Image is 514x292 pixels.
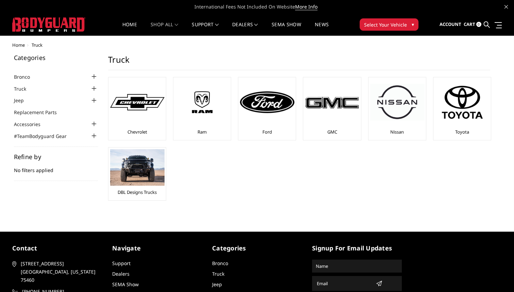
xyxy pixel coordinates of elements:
span: Truck [32,42,42,48]
h5: signup for email updates [312,244,402,253]
span: [STREET_ADDRESS] [GEOGRAPHIC_DATA], [US_STATE] 75460 [21,260,100,284]
a: Truck [14,85,35,92]
h5: Navigate [112,244,202,253]
a: #TeamBodyguard Gear [14,133,75,140]
a: Support [192,22,219,35]
a: DBL Designs Trucks [118,189,157,195]
a: Nissan [390,129,404,135]
div: No filters applied [14,154,98,181]
img: BODYGUARD BUMPERS [12,17,85,32]
span: Select Your Vehicle [364,21,407,28]
a: Chevrolet [127,129,147,135]
a: shop all [151,22,178,35]
a: SEMA Show [272,22,301,35]
h1: Truck [108,55,490,70]
a: Home [122,22,137,35]
a: GMC [327,129,337,135]
a: Truck [212,271,224,277]
a: Ram [198,129,207,135]
a: Cart 0 [464,15,481,34]
a: Jeep [14,97,32,104]
a: Replacement Parts [14,109,65,116]
a: Dealers [232,22,258,35]
a: Toyota [455,129,469,135]
h5: Categories [14,55,98,61]
a: Dealers [112,271,130,277]
a: More Info [295,3,318,10]
a: Bronco [14,73,38,80]
a: Accessories [14,121,49,128]
a: Ford [262,129,272,135]
h5: contact [12,244,102,253]
input: Name [313,261,401,272]
a: Home [12,42,25,48]
a: Support [112,260,131,266]
span: ▾ [412,21,414,28]
a: News [315,22,329,35]
span: Account [440,21,461,27]
span: Cart [464,21,475,27]
span: 0 [476,22,481,27]
h5: Categories [212,244,302,253]
a: SEMA Show [112,281,139,288]
a: Jeep [212,281,222,288]
h5: Refine by [14,154,98,160]
a: Account [440,15,461,34]
input: Email [314,278,373,289]
button: Select Your Vehicle [360,18,418,31]
a: Bronco [212,260,228,266]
